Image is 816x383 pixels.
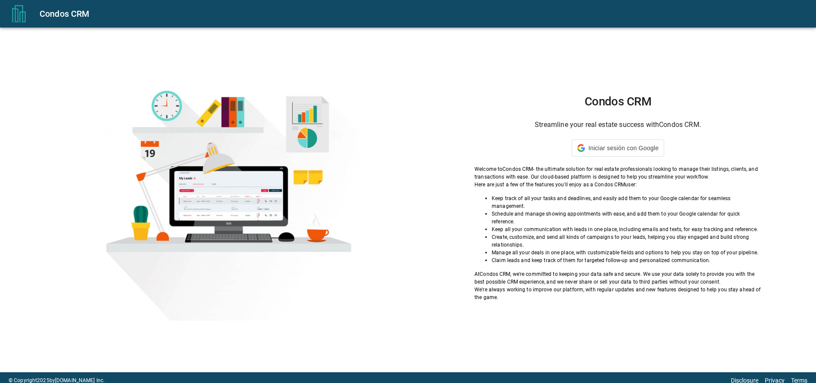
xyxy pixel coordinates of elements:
p: Create, customize, and send all kinds of campaigns to your leads, helping you stay engaged and bu... [492,233,761,249]
p: We're always working to improve our platform, with regular updates and new features designed to h... [474,286,761,301]
p: Claim leads and keep track of them for targeted follow-up and personalized communication. [492,256,761,264]
p: Keep all your communication with leads in one place, including emails and texts, for easy trackin... [492,225,761,233]
div: Condos CRM [40,7,806,21]
p: Welcome to Condos CRM - the ultimate solution for real estate professionals looking to manage the... [474,165,761,181]
p: At Condos CRM , we're committed to keeping your data safe and secure. We use your data solely to ... [474,270,761,286]
p: Schedule and manage showing appointments with ease, and add them to your Google calendar for quic... [492,210,761,225]
h6: Streamline your real estate success with Condos CRM . [474,119,761,131]
p: Here are just a few of the features you'll enjoy as a Condos CRM user: [474,181,761,188]
span: Iniciar sesión con Google [588,145,659,151]
h1: Condos CRM [474,95,761,108]
div: Iniciar sesión con Google [572,139,664,157]
p: Keep track of all your tasks and deadlines, and easily add them to your Google calendar for seaml... [492,195,761,210]
p: Manage all your deals in one place, with customizable fields and options to help you stay on top ... [492,249,761,256]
